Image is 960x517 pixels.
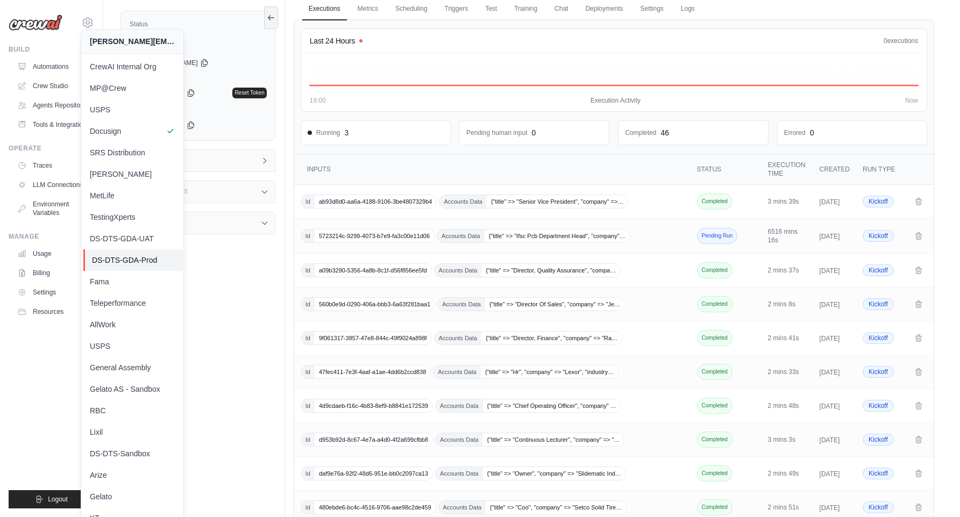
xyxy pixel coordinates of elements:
span: 47fec411-7e3f-4aaf-a1ae-4dd6b2ccd838 [315,365,430,378]
span: daf9e76a-92f2-48d6-951e-bb0c2097ca13 [315,467,432,480]
div: 2 mins 33s [768,368,807,376]
span: 560b0e9d-0290-406a-bbb3-6a63f281baa1 [315,298,435,311]
label: API URL [130,48,267,56]
span: {"title" => "Director Of Sales", "company" => "Je… [485,298,624,311]
span: Id [301,467,315,480]
span: {"title" => "Director, Quality Assurance", "compa… [481,264,620,277]
span: {"title" => "Senior Vice President", "company" =>… [487,195,628,208]
time: [DATE] [820,335,840,342]
span: Status [697,166,722,173]
time: [DATE] [820,233,840,240]
div: 0 [532,127,536,138]
a: Usage [13,245,94,262]
a: Crew Studio [13,77,94,95]
a: DS-DTS-Sandbox [81,443,183,464]
span: Accounts Data [435,264,482,277]
label: User Bearer Token [130,108,267,117]
div: [PERSON_NAME][EMAIL_ADDRESS][DOMAIN_NAME] [90,36,175,47]
a: Settings [13,284,94,301]
span: Execution Activity [591,96,641,105]
a: DS-DTS-GDA-UAT [81,228,183,249]
a: USPS [81,335,183,357]
span: {"title" => "Chief Operating Officer", "company" … [483,399,621,412]
div: 0 [810,127,814,138]
span: Resources [33,307,63,316]
time: [DATE] [820,369,840,376]
span: MetLife [90,190,175,201]
span: Running [308,128,340,137]
span: Gelato [90,491,175,502]
span: Id [301,332,315,344]
span: Accounts Data [436,433,483,446]
span: ab93d8d0-aa6a-4188-9106-3be4807329b4 [315,195,436,208]
time: [DATE] [820,403,840,410]
div: 2 mins 49s [768,469,807,478]
div: 46 [660,127,669,138]
span: {"title" => "Hr", "company" => "Lexor", "industry… [481,365,618,378]
a: DS-DTS-GDA-Prod [83,249,186,271]
span: Kickoff [863,400,894,412]
span: d953b92d-8c67-4e7a-a4d0-4f2a699cfbb8 [315,433,432,446]
span: 4d9cdaeb-f16c-4b83-8ef9-b8841e172539 [315,399,432,412]
a: LLM Connections [13,176,94,193]
div: executions [884,37,918,45]
span: RBC [90,405,175,416]
span: Id [301,501,315,514]
span: Completed [697,432,733,448]
div: 6516 mins 16s [768,227,807,245]
span: Id [301,264,315,277]
div: 2 mins 37s [768,266,807,275]
span: Id [301,229,315,242]
time: [DATE] [820,267,840,275]
a: SRS Distribution [81,142,183,163]
time: [DATE] [820,504,840,512]
a: Teleperformance [81,292,183,314]
span: Id [301,365,315,378]
div: 2 mins 41s [768,334,807,342]
time: [DATE] [820,198,840,206]
a: AllWork [81,314,183,335]
a: CrewAI Internal Org [81,56,183,77]
a: Environment Variables [13,196,94,221]
a: Arize [81,464,183,486]
span: Accounts Data [437,229,485,242]
th: Inputs [294,154,693,185]
span: {"title" => "Ifsc Pcb Department Head", "company"… [485,229,630,242]
span: Kickoff [863,196,894,207]
span: Run Type [863,166,895,173]
span: Now [905,96,918,105]
span: 5723214c-9299-4073-b7e9-fa3c00e11d06 [315,229,434,242]
a: General Assembly [81,357,183,378]
span: Completed [697,193,733,210]
span: CrewAI Internal Org [90,61,175,72]
time: [DATE] [820,436,840,444]
span: Teleperformance [90,298,175,308]
span: Completed [697,465,733,482]
span: {"title" => "Owner", "company" => "Slidematic Ind… [483,467,625,480]
a: TestingXperts [81,206,183,228]
span: Kickoff [863,434,894,446]
span: Arize [90,470,175,480]
span: 9f061317-3857-47e8-844c-49f9024a898f [315,332,431,344]
h4: Last 24 Hours [310,35,355,46]
span: Fama [90,276,175,287]
span: a09b3290-5356-4a8b-8c1f-d56f856ee5fd [315,264,431,277]
dd: Completed [625,128,656,137]
span: Accounts Data [439,501,486,514]
span: Kickoff [863,468,894,479]
span: AllWork [90,319,175,330]
span: Completed [697,499,733,515]
div: 2 mins 51s [768,503,807,512]
span: Kickoff [863,332,894,344]
span: 480ebde6-bc4c-4516-9706-aae98c2de459 [315,501,436,514]
span: Pending Run [697,228,738,244]
div: 3 mins 3s [768,435,807,444]
span: Id [301,399,315,412]
span: Kickoff [863,501,894,513]
a: [PERSON_NAME] [81,163,183,185]
a: Agents Repository [13,97,94,114]
span: Lixil [90,427,175,437]
dd: Pending human input [466,128,527,137]
span: Accounts Data [439,195,487,208]
span: MP@Crew [90,83,175,94]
